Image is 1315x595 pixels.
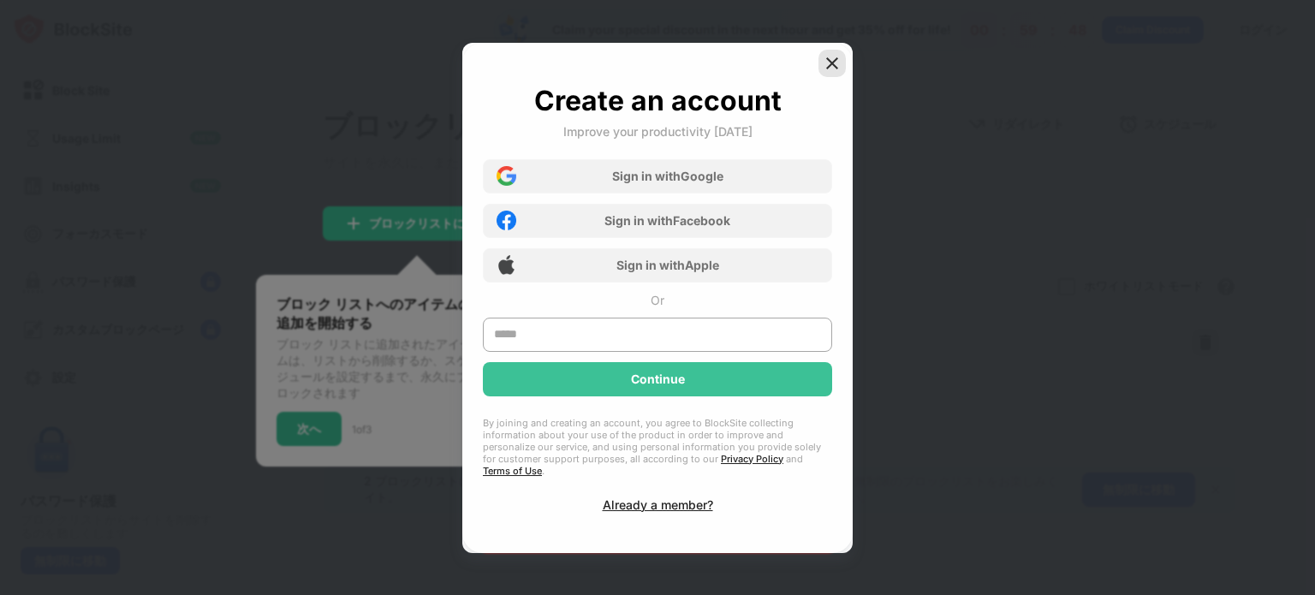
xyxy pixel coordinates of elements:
[534,84,782,117] div: Create an account
[603,497,713,512] div: Already a member?
[497,166,516,186] img: google-icon.png
[612,169,723,183] div: Sign in with Google
[721,453,783,465] a: Privacy Policy
[604,213,730,228] div: Sign in with Facebook
[483,465,542,477] a: Terms of Use
[631,372,685,386] div: Continue
[651,293,664,307] div: Or
[497,255,516,275] img: apple-icon.png
[497,211,516,230] img: facebook-icon.png
[616,258,719,272] div: Sign in with Apple
[483,417,832,477] div: By joining and creating an account, you agree to BlockSite collecting information about your use ...
[563,124,753,139] div: Improve your productivity [DATE]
